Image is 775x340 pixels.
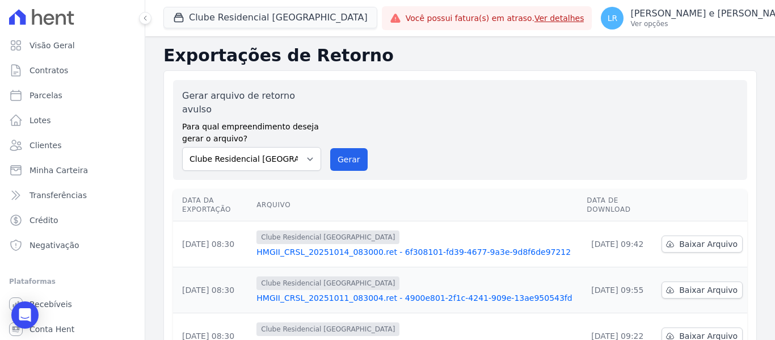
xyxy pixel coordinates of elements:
[5,84,140,107] a: Parcelas
[330,148,368,171] button: Gerar
[30,40,75,51] span: Visão Geral
[30,140,61,151] span: Clientes
[30,240,79,251] span: Negativação
[163,7,377,28] button: Clube Residencial [GEOGRAPHIC_DATA]
[30,65,68,76] span: Contratos
[30,215,58,226] span: Crédito
[582,267,657,313] td: [DATE] 09:55
[256,322,399,336] span: Clube Residencial [GEOGRAPHIC_DATA]
[173,189,252,221] th: Data da Exportação
[608,14,618,22] span: LR
[11,301,39,329] div: Open Intercom Messenger
[256,292,578,304] a: HMGII_CRSL_20251011_083004.ret - 4900e801-2f1c-4241-909e-13ae950543fd
[582,189,657,221] th: Data de Download
[182,116,321,145] label: Para qual empreendimento deseja gerar o arquivo?
[5,109,140,132] a: Lotes
[173,221,252,267] td: [DATE] 08:30
[5,293,140,316] a: Recebíveis
[662,282,743,299] a: Baixar Arquivo
[30,115,51,126] span: Lotes
[662,236,743,253] a: Baixar Arquivo
[30,90,62,101] span: Parcelas
[5,159,140,182] a: Minha Carteira
[30,324,74,335] span: Conta Hent
[679,284,738,296] span: Baixar Arquivo
[679,238,738,250] span: Baixar Arquivo
[30,190,87,201] span: Transferências
[256,230,399,244] span: Clube Residencial [GEOGRAPHIC_DATA]
[9,275,136,288] div: Plataformas
[5,34,140,57] a: Visão Geral
[582,221,657,267] td: [DATE] 09:42
[163,45,757,66] h2: Exportações de Retorno
[5,209,140,232] a: Crédito
[256,276,399,290] span: Clube Residencial [GEOGRAPHIC_DATA]
[5,184,140,207] a: Transferências
[182,89,321,116] label: Gerar arquivo de retorno avulso
[5,134,140,157] a: Clientes
[256,246,578,258] a: HMGII_CRSL_20251014_083000.ret - 6f308101-fd39-4677-9a3e-9d8f6de97212
[534,14,584,23] a: Ver detalhes
[173,267,252,313] td: [DATE] 08:30
[406,12,584,24] span: Você possui fatura(s) em atraso.
[5,234,140,257] a: Negativação
[30,299,72,310] span: Recebíveis
[30,165,88,176] span: Minha Carteira
[5,59,140,82] a: Contratos
[252,189,582,221] th: Arquivo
